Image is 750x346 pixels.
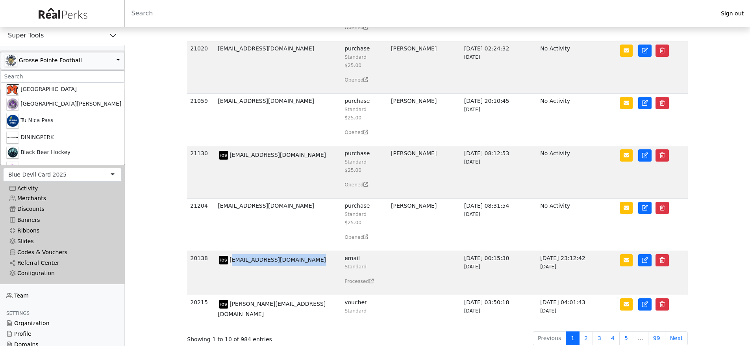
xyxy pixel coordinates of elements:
td: 21020 [187,41,215,94]
img: GAa1zriJJmkmu1qRtUwg8x1nQwzlKm3DoqW9UgYl.jpg [5,55,17,67]
span: [DATE] [464,308,480,314]
td: purchase [341,94,388,146]
small: Processed [344,279,374,284]
span: [DATE] [464,107,480,112]
td: [DATE] 08:12:53 [461,146,537,199]
: Opened [344,23,385,32]
a: [GEOGRAPHIC_DATA] [0,83,124,97]
td: [EMAIL_ADDRESS][DOMAIN_NAME] [215,251,341,295]
td: 21204 [187,199,215,251]
a: Black Bear Hockey [0,145,124,160]
img: mQPUoQxfIUcZGVjFKDSEKbT27olGNZVpZjUgqHNS.png [7,98,19,110]
td: email [341,251,388,295]
span: model: iPhone device: ios id: 4F6299FD-74AF-4E68-AA13-5E26E8D40B5B [218,301,230,307]
td: No Activity [537,41,615,94]
a: 3 [593,331,606,345]
span: [DATE] [464,212,480,217]
small: Standard [344,308,367,314]
td: [PERSON_NAME] [388,94,461,146]
td: 21130 [187,146,215,199]
: Opened [344,128,385,136]
td: [EMAIL_ADDRESS][DOMAIN_NAME] [215,41,341,94]
small: Opened [344,182,368,188]
img: 47e4GQXcRwEyAopLUql7uJl1j56dh6AIYZC79JbN.png [7,113,19,128]
a: 1 [566,331,580,345]
small: Opened [344,25,368,30]
input: Search [125,4,715,23]
small: Standard $25.00 [344,107,367,121]
a: Codes & Vouchers [3,247,122,258]
a: Merchants [3,193,122,204]
div: Showing 1 to 10 of 984 entries [187,331,390,344]
a: DININGPERK [0,130,124,145]
span: model: iPhone 16 Pro Max device: ios id: 959D22FE-A2A8-40D9-BE23-A286B17E9256 [218,257,230,263]
small: Opened [344,130,368,135]
small: Standard $25.00 [344,159,367,173]
a: Tu Nica Pass [0,112,124,130]
td: 20138 [187,251,215,295]
td: [DATE] 23:12:42 [537,251,615,295]
td: [PERSON_NAME][EMAIL_ADDRESS][DOMAIN_NAME] [215,295,341,328]
td: purchase [341,146,388,199]
small: Opened [344,234,368,240]
td: [PERSON_NAME] [388,199,461,251]
input: .form-control-sm [0,71,124,83]
a: 4 [606,331,620,345]
td: [DATE] 00:15:30 [461,251,537,295]
span: Settings [6,311,30,316]
span: [DATE] [464,159,480,165]
a: Banners [3,215,122,225]
span: [DATE] [464,264,480,270]
a: Tico Deals [0,160,124,175]
td: 20215 [187,295,215,328]
td: [EMAIL_ADDRESS][DOMAIN_NAME] [215,94,341,146]
a: 2 [579,331,593,345]
span: [DATE] [540,264,556,270]
td: purchase [341,41,388,94]
td: [PERSON_NAME] [388,146,461,199]
td: voucher [341,295,388,328]
: Opened [344,233,385,241]
: Processed [344,277,385,285]
img: 65Ub9Kbg6EKkVtfooX73hwGGlFbexxHlnpgbdEJ1.png [7,162,19,173]
small: Standard [344,264,367,270]
a: 5 [619,331,633,345]
small: Standard $25.00 [344,212,367,225]
img: 8mwdIaqQ57Gxce0ZYLDdt4cfPpXx8QwJjnoSsc4c.png [7,147,19,158]
td: No Activity [537,94,615,146]
a: Referral Center [3,258,122,268]
td: [DATE] 03:50:18 [461,295,537,328]
span: model: iPhone device: ios id: DBCC2696-C85B-4AE8-B8D4-1FE663873F9E [218,152,230,158]
td: [PERSON_NAME] [388,41,461,94]
a: Slides [3,236,122,247]
a: 99 [648,331,665,345]
td: [DATE] 04:01:43 [537,295,615,328]
a: Sign out [715,8,750,19]
td: [DATE] 20:10:45 [461,94,537,146]
: Opened [344,180,385,189]
small: Opened [344,77,368,83]
: Opened [344,76,385,84]
td: [DATE] 02:24:32 [461,41,537,94]
td: 21059 [187,94,215,146]
img: hvStDAXTQetlbtk3PNAXwGlwD7WEZXonuVeW2rdL.png [7,132,19,143]
td: [EMAIL_ADDRESS][DOMAIN_NAME] [215,146,341,199]
td: [EMAIL_ADDRESS][DOMAIN_NAME] [215,199,341,251]
td: purchase [341,199,388,251]
small: Standard $25.00 [344,54,367,68]
td: [DATE] 08:31:54 [461,199,537,251]
img: 0SBPtshqTvrgEtdEgrWk70gKnUHZpYRm94MZ5hDb.png [7,84,19,95]
span: [DATE] [540,308,556,314]
a: Next [665,331,688,345]
div: Blue Devil Card 2025 [8,171,67,179]
div: Configuration [9,270,115,277]
span: [DATE] [464,54,480,60]
td: No Activity [537,146,615,199]
a: Ribbons [3,225,122,236]
td: No Activity [537,199,615,251]
a: [GEOGRAPHIC_DATA][PERSON_NAME] [0,97,124,112]
img: real_perks_logo-01.svg [34,5,91,22]
a: Discounts [3,204,122,214]
div: Activity [9,185,115,192]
